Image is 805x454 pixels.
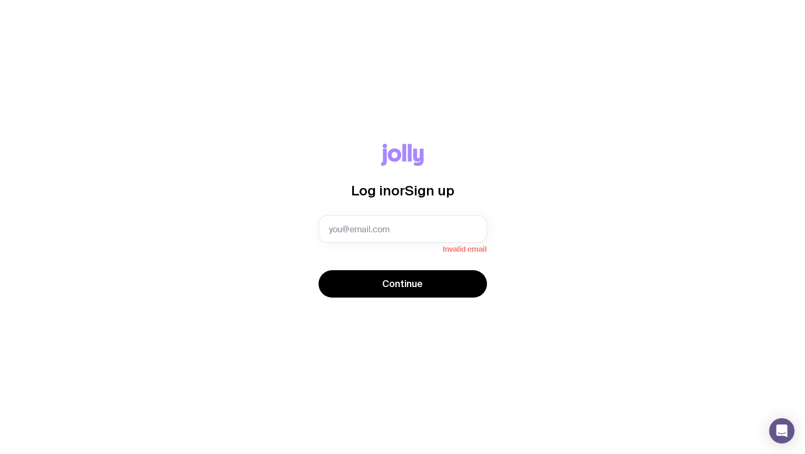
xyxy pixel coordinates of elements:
[351,183,391,198] span: Log in
[319,270,487,298] button: Continue
[319,243,487,253] span: Invalid email
[382,278,423,290] span: Continue
[391,183,405,198] span: or
[769,418,794,443] div: Open Intercom Messenger
[405,183,454,198] span: Sign up
[319,215,487,243] input: you@email.com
